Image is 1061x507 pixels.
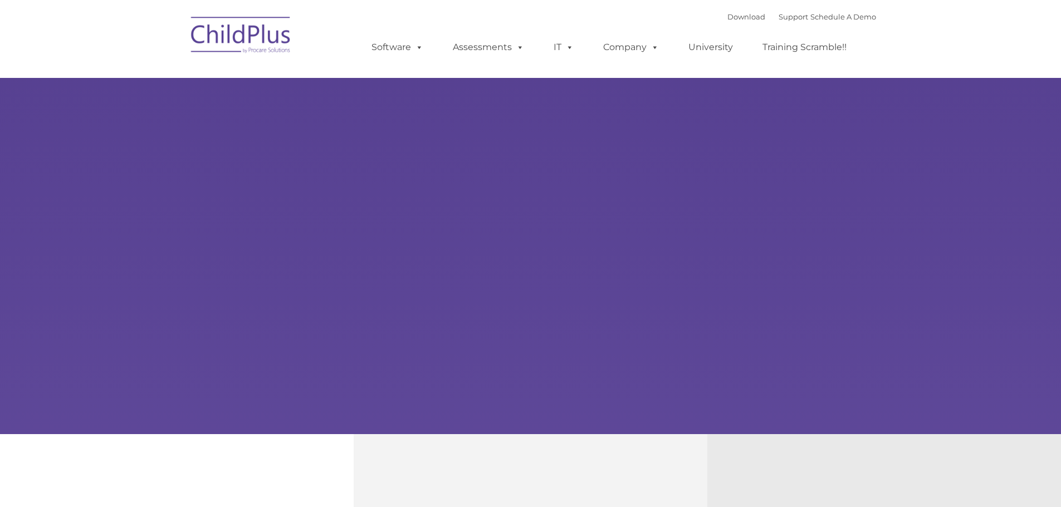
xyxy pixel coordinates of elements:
[442,36,535,58] a: Assessments
[542,36,585,58] a: IT
[360,36,434,58] a: Software
[677,36,744,58] a: University
[727,12,876,21] font: |
[727,12,765,21] a: Download
[185,9,297,65] img: ChildPlus by Procare Solutions
[751,36,858,58] a: Training Scramble!!
[592,36,670,58] a: Company
[810,12,876,21] a: Schedule A Demo
[779,12,808,21] a: Support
